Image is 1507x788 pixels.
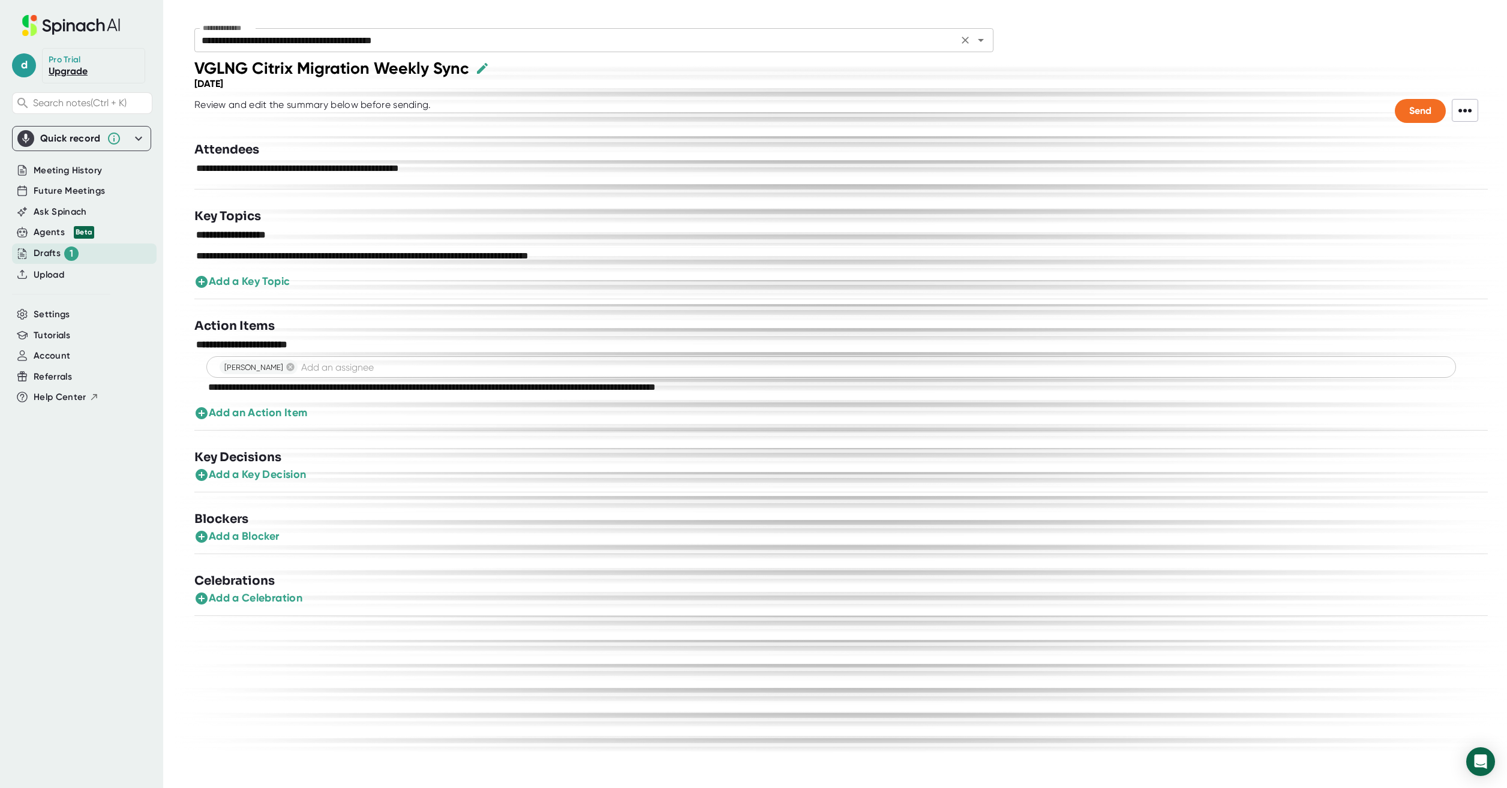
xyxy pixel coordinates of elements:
button: Ask Spinach [34,205,87,219]
div: Review and edit the summary below before sending. [194,99,431,123]
div: [DATE] [194,78,223,89]
h3: Celebrations [194,572,275,590]
div: Drafts [34,246,79,261]
button: Add a Key Topic [194,273,290,290]
div: VGLNG Citrix Migration Weekly Sync [194,58,469,78]
span: [PERSON_NAME] [220,362,288,373]
input: Add an assignee [299,359,1444,375]
div: Agents [34,225,94,239]
button: Upload [34,268,64,282]
button: Referrals [34,370,72,384]
button: Settings [34,308,70,321]
button: Meeting History [34,164,102,178]
a: Upgrade [49,65,88,77]
h3: Key Decisions [194,449,281,467]
button: Add a Key Decision [194,467,306,483]
button: Add a Celebration [194,590,302,606]
button: Add an Action Item [194,405,307,421]
button: Clear [957,32,974,49]
span: Send [1409,105,1431,116]
div: [PERSON_NAME] [220,360,298,374]
button: Account [34,349,70,363]
button: Agents Beta [34,225,94,239]
button: Help Center [34,390,99,404]
span: ••• [1452,99,1478,122]
div: Quick record [17,127,146,151]
div: Open Intercom Messenger [1466,747,1495,776]
div: Pro Trial [49,55,83,65]
button: Drafts 1 [34,246,79,261]
h3: Action Items [194,317,275,335]
span: d [12,53,36,77]
h3: Attendees [194,141,259,159]
div: 1 [64,246,79,261]
button: Send [1395,99,1446,123]
span: Help Center [34,390,86,404]
div: Beta [74,226,94,239]
h3: Blockers [194,510,248,528]
span: Search notes (Ctrl + K) [33,97,127,109]
button: Open [972,32,989,49]
h3: Key Topics [194,207,261,225]
button: Add a Blocker [194,528,280,545]
button: Tutorials [34,329,70,342]
div: Quick record [40,133,101,145]
button: Future Meetings [34,184,105,198]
